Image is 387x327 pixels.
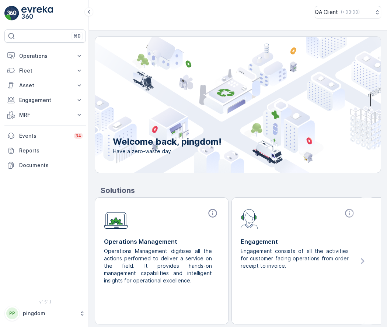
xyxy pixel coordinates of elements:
p: MRF [19,111,71,119]
img: logo_light-DOdMpM7g.png [21,6,53,21]
p: Welcome back, pingdom! [113,136,222,148]
a: Events34 [4,129,86,143]
p: Engagement [19,96,71,104]
p: Solutions [101,185,381,196]
a: Documents [4,158,86,173]
img: module-icon [104,208,128,229]
button: PPpingdom [4,306,86,321]
span: Have a zero-waste day [113,148,222,155]
p: Operations Management [104,237,219,246]
p: Engagement [241,237,356,246]
p: Operations [19,52,71,60]
button: QA Client(+03:00) [315,6,381,18]
p: QA Client [315,8,338,16]
p: Events [19,132,69,140]
button: Fleet [4,63,86,78]
button: MRF [4,108,86,122]
span: v 1.51.1 [4,300,86,304]
p: Asset [19,82,71,89]
p: Fleet [19,67,71,74]
p: Documents [19,162,83,169]
img: module-icon [241,208,258,229]
p: ⌘B [73,33,81,39]
div: PP [6,307,18,319]
p: Operations Management digitises all the actions performed to deliver a service on the field. It p... [104,247,213,284]
p: Engagement consists of all the activities for customer facing operations from order receipt to in... [241,247,350,270]
button: Asset [4,78,86,93]
img: logo [4,6,19,21]
img: city illustration [62,37,381,173]
p: 34 [75,133,81,139]
p: pingdom [23,310,76,317]
button: Operations [4,49,86,63]
button: Engagement [4,93,86,108]
p: ( +03:00 ) [341,9,360,15]
a: Reports [4,143,86,158]
p: Reports [19,147,83,154]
